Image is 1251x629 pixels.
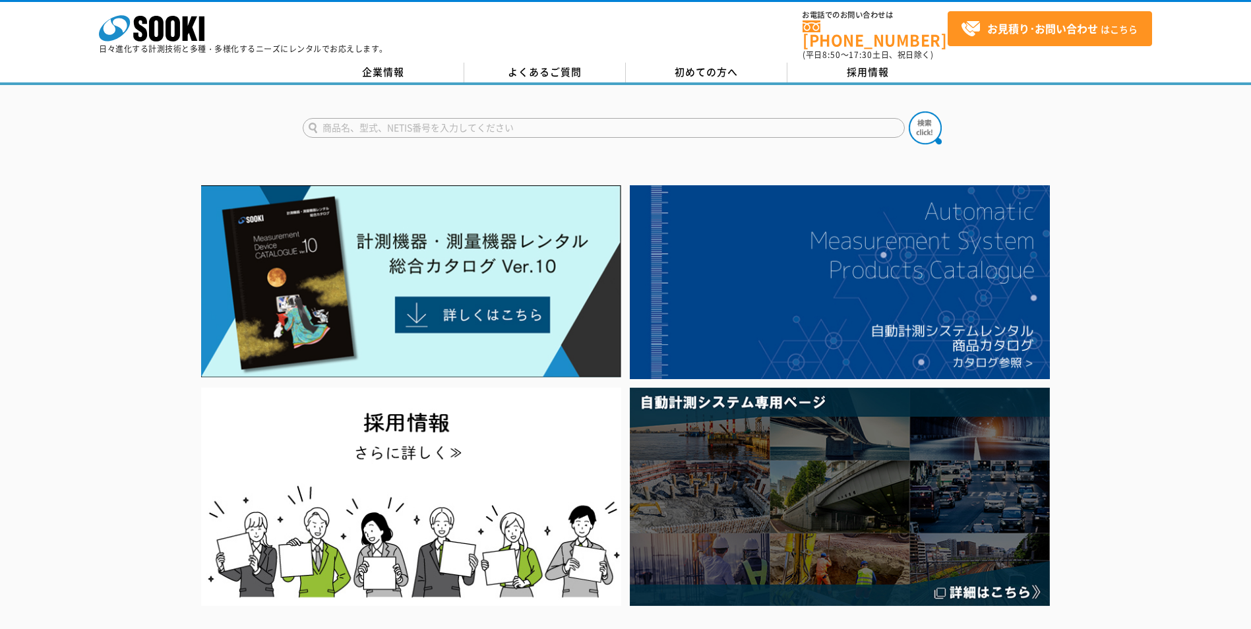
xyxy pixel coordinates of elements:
span: はこちら [961,19,1138,39]
span: 初めての方へ [675,65,738,79]
p: 日々進化する計測技術と多種・多様化するニーズにレンタルでお応えします。 [99,45,388,53]
a: 企業情報 [303,63,464,82]
input: 商品名、型式、NETIS番号を入力してください [303,118,905,138]
span: (平日 ～ 土日、祝日除く) [803,49,933,61]
img: Catalog Ver10 [201,185,621,378]
strong: お見積り･お問い合わせ [987,20,1098,36]
img: 自動計測システム専用ページ [630,388,1050,606]
a: 採用情報 [787,63,949,82]
a: よくあるご質問 [464,63,626,82]
span: お電話でのお問い合わせは [803,11,948,19]
img: SOOKI recruit [201,388,621,606]
a: 初めての方へ [626,63,787,82]
img: btn_search.png [909,111,942,144]
img: 自動計測システムカタログ [630,185,1050,379]
a: [PHONE_NUMBER] [803,20,948,47]
span: 17:30 [849,49,872,61]
span: 8:50 [822,49,841,61]
a: お見積り･お問い合わせはこちら [948,11,1152,46]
